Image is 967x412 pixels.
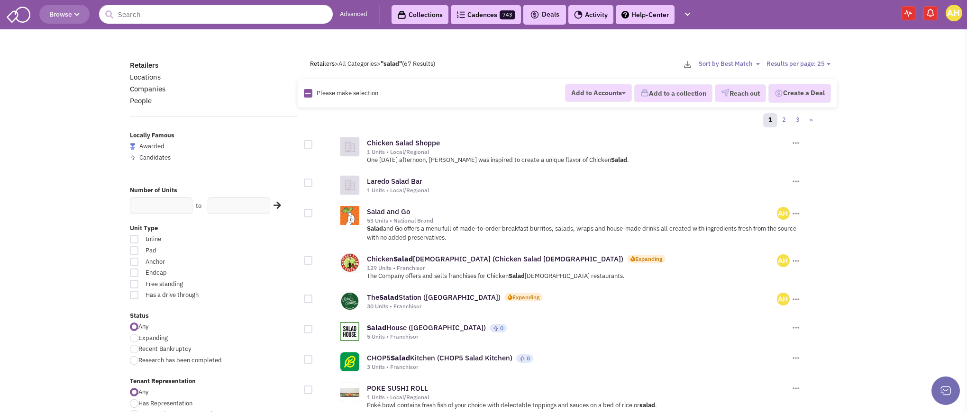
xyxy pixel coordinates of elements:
span: Has Representation [138,399,192,407]
a: Advanced [340,10,367,19]
b: Salad [379,293,399,302]
b: Salad [393,254,413,263]
div: Expanding [512,293,539,301]
img: locallyfamous-upvote.png [130,155,136,161]
button: Deals [527,9,562,21]
span: 743 [500,10,515,19]
p: Poké bowl contains fresh fish of your choice with delectable toppings and sauces on a bed of rice... [367,401,801,410]
b: Salad [611,156,627,164]
label: to [196,202,201,211]
span: Any [138,322,148,331]
a: POKE SUSHI ROLL [367,384,428,393]
button: Create a Deal [768,84,831,103]
b: Salad [367,323,386,332]
div: 3 Units • Franchisor [367,363,790,371]
span: 0 [527,355,530,362]
div: 30 Units • Franchisor [367,303,777,310]
input: Search [99,5,333,24]
a: People [130,96,152,105]
label: Unit Type [130,224,298,233]
span: Expanding [138,334,168,342]
img: VectorPaper_Plane.png [721,89,730,97]
a: 3 [791,113,805,127]
b: salad [639,401,655,409]
a: Companies [130,84,165,93]
img: vHrppVZrPkeRTa8QqFdiLw.png [777,254,790,267]
button: Add to a collection [634,84,712,102]
b: Salad [391,353,410,362]
span: > [335,60,338,68]
img: Cadences_logo.png [456,11,465,18]
span: 0 [500,324,503,331]
button: Reach out [715,84,766,102]
a: Collections [392,5,448,24]
span: Free standing [139,280,245,289]
b: Salad [367,224,383,233]
div: 5 Units • Franchisor [367,333,790,340]
a: » [804,113,818,127]
p: One [DATE] afternoon, [PERSON_NAME] was inspired to create a unique flavor of Chicken . [367,156,801,165]
span: Inline [139,235,245,244]
img: locallyfamous-upvote.png [493,325,499,331]
div: 1 Units • Local/Regional [367,187,790,194]
button: Add to Accounts [565,84,632,102]
p: The Company offers and sells franchises for Chicken [DEMOGRAPHIC_DATA] restaurants. [367,272,801,281]
b: "salad" [381,60,402,68]
img: locallyfamous-upvote.png [520,356,525,362]
p: and Go offers a menu full of made-to-order breakfast burritos, salads, wraps and house-made drink... [367,224,801,242]
div: 129 Units • Franchisor [367,264,777,272]
div: 1 Units • Local/Regional [367,394,790,401]
a: Activity [568,5,613,24]
span: All Categories (67 Results) [338,60,435,68]
span: Awarded [139,142,164,150]
a: CHOP5SaladKitchen (CHOP5 Salad Kitchen) [367,353,512,362]
span: Candidates [139,153,171,161]
div: 1 Units • Local/Regional [367,148,790,156]
span: Please make selection [317,89,378,97]
a: Chicken Salad Shoppe [367,138,440,147]
a: Cadences743 [451,5,521,24]
a: Retailers [130,61,158,70]
img: help.png [621,11,629,18]
a: Help-Center [616,5,675,24]
a: 2 [777,113,791,127]
span: Deals [530,10,559,18]
b: Salad [509,272,525,280]
div: Expanding [635,255,662,263]
span: Pad [139,246,245,255]
a: TheSaladStation ([GEOGRAPHIC_DATA]) [367,293,501,302]
img: icon-deals.svg [530,9,539,20]
img: locallyfamous-largeicon.png [130,143,136,150]
a: SaladHouse ([GEOGRAPHIC_DATA]) [367,323,486,332]
a: Salad and Go [367,207,410,216]
span: Any [138,388,148,396]
img: download-2-24.png [684,61,691,68]
div: 53 Units • National Brand [367,217,777,224]
span: Research has been completed [138,356,222,364]
a: 1 [763,113,777,127]
img: Activity.png [574,10,583,19]
label: Number of Units [130,186,298,195]
span: Endcap [139,269,245,278]
img: vHrppVZrPkeRTa8QqFdiLw.png [777,207,790,220]
img: vHrppVZrPkeRTa8QqFdiLw.png [777,293,790,305]
label: Locally Famous [130,131,298,140]
img: icon-collection-lavender.png [640,89,649,97]
label: Tenant Representation [130,377,298,386]
a: Laredo Salad Bar [367,177,422,186]
label: Status [130,312,298,321]
img: Rectangle.png [304,89,312,98]
div: Search Nearby [267,199,283,212]
span: Anchor [139,258,245,267]
img: Deal-Dollar.png [775,88,783,99]
span: Has a drive through [139,291,245,300]
img: Ally Huynh [946,5,962,21]
a: Locations [130,72,161,81]
button: Browse [39,5,90,24]
img: icon-collection-lavender-black.svg [397,10,406,19]
span: Browse [49,10,80,18]
img: SmartAdmin [7,5,30,23]
span: > [377,60,381,68]
a: ChickenSalad[DEMOGRAPHIC_DATA] (Chicken Salad [DEMOGRAPHIC_DATA]) [367,254,623,263]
